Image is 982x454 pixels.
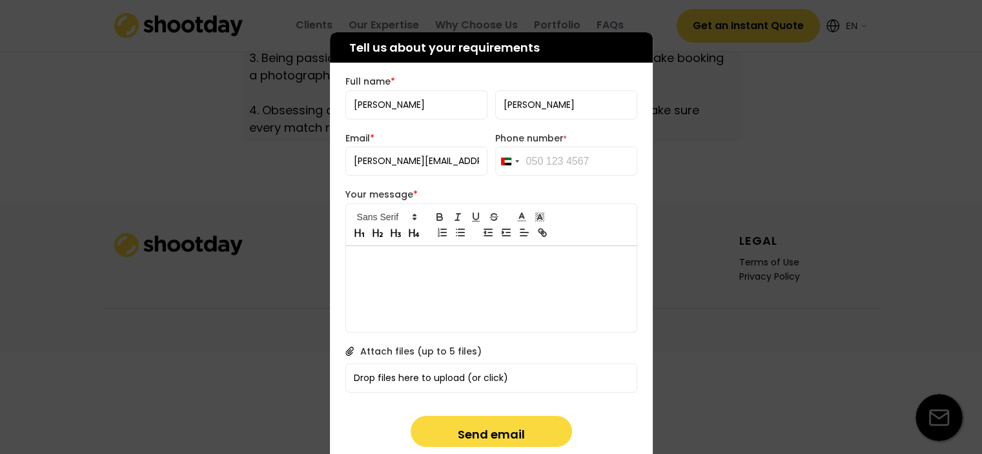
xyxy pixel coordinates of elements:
[345,76,637,87] div: Full name
[345,189,637,200] div: Your message
[345,147,487,176] input: Email
[515,225,533,240] span: Text alignment
[495,132,637,145] div: Phone number
[351,209,421,225] span: Font
[345,90,487,119] input: First name
[345,132,481,144] div: Email
[531,209,549,225] span: Highlight color
[495,147,637,176] input: 050 123 4567
[495,90,637,119] input: Last name
[360,346,482,357] div: Attach files (up to 5 files)
[330,32,653,63] div: Tell us about your requirements
[346,364,638,392] div: Drop files here to upload (or click)
[345,347,354,356] img: Icon%20metro-attachment.svg
[496,147,523,175] button: Selected country
[513,209,531,225] span: Font color
[411,416,572,447] button: Send email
